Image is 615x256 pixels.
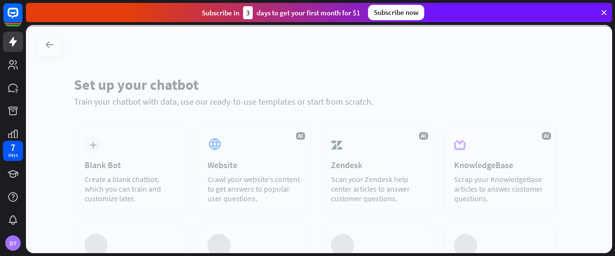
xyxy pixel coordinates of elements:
div: 3 [243,6,253,19]
a: 7 days [3,141,23,161]
div: Subscribe now [368,5,424,20]
div: days [8,152,18,158]
div: Subscribe in days to get your first month for $1 [202,6,360,19]
div: 7 [11,143,15,152]
div: DT [5,235,21,251]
